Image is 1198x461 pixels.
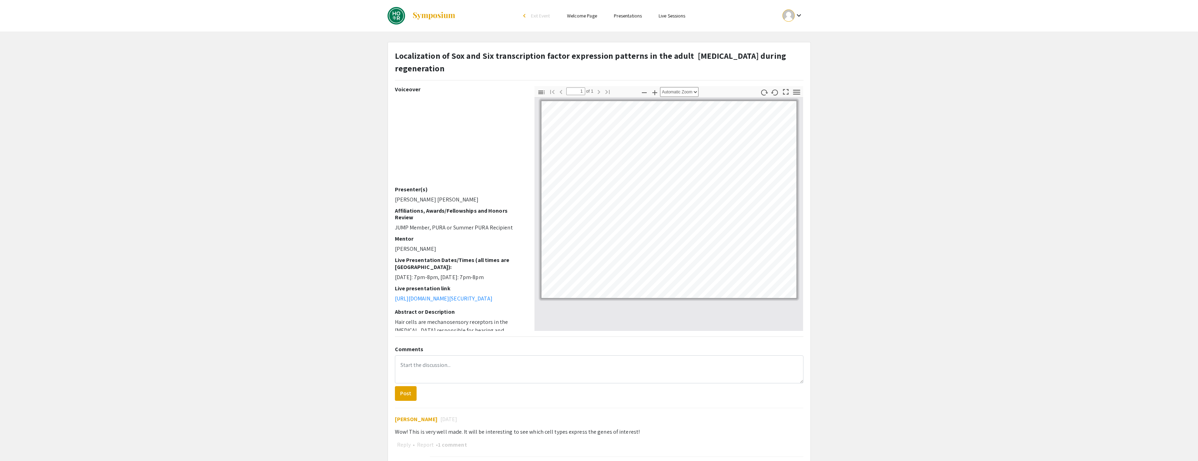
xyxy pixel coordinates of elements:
button: Next Page [593,86,605,97]
span: of 1 [585,87,594,95]
h2: Abstract or Description [395,308,524,315]
div: Wow! This is very well made. It will be interesting to see which cell types express the genes of ... [395,428,803,436]
img: DREAMS Spring 2025 [388,7,405,24]
p: [DATE]: 7pm-8pm, [DATE]: 7pm-8pm [395,273,524,282]
h2: Live Presentation Dates/Times (all times are [GEOGRAPHIC_DATA]): [395,257,524,270]
strong: Localization of Sox and Six transcription factor expression patterns in the adult [MEDICAL_DATA] ... [395,50,786,74]
button: Zoom In [649,87,661,97]
button: Expand account dropdown [775,8,810,23]
button: Rotate Counterclockwise [769,87,781,97]
h2: Voiceover [395,86,524,93]
div: • • 1 comment [395,440,803,449]
p: [PERSON_NAME] [PERSON_NAME] [395,196,524,204]
select: Zoom [660,87,699,97]
button: Previous Page [555,86,567,97]
input: Page [566,87,585,95]
iframe: Chat [5,430,30,456]
p: [PERSON_NAME] [395,245,524,253]
span: [PERSON_NAME] [395,416,438,423]
button: Zoom Out [638,87,650,97]
h2: Presenter(s) [395,186,524,193]
span: Exit Event [531,13,550,19]
button: Toggle Sidebar [536,87,547,97]
button: Report [415,440,436,449]
a: Welcome Page [567,13,597,19]
button: Rotate Clockwise [758,87,770,97]
h2: Mentor [395,235,524,242]
img: Symposium by ForagerOne [412,12,456,20]
button: Tools [791,87,802,97]
a: DREAMS Spring 2025 [388,7,456,24]
h2: Live presentation link [395,285,524,292]
div: Page 1 [538,98,800,301]
button: Go to First Page [546,86,558,97]
div: arrow_back_ios [523,14,527,18]
button: Reply [395,440,413,449]
button: Post [395,386,417,401]
a: Live Sessions [659,13,685,19]
a: [URL][DOMAIN_NAME][SECURITY_DATA] [395,295,492,302]
span: [DATE] [440,415,458,424]
h2: Affiliations, Awards/Fellowships and Honors Review [395,207,524,221]
p: JUMP Member, PURA or Summer PURA Recipient [395,224,524,232]
h2: Comments [395,346,803,353]
mat-icon: Expand account dropdown [795,11,803,20]
button: Go to Last Page [602,86,614,97]
a: Presentations [614,13,642,19]
button: Switch to Presentation Mode [780,86,792,96]
iframe: DREAMS SP25 intro [395,95,524,186]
